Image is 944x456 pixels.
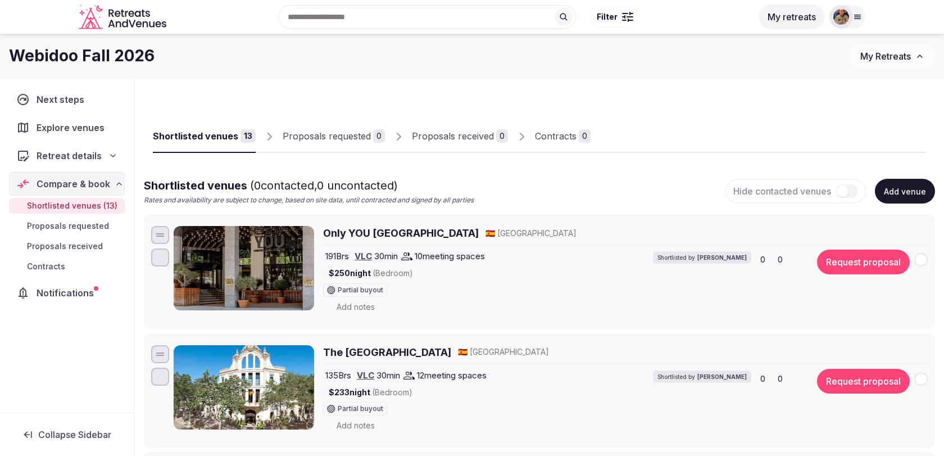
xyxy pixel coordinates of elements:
[153,129,238,143] div: Shortlisted venues
[37,286,98,300] span: Notifications
[697,254,747,261] span: [PERSON_NAME]
[337,301,375,313] span: Add notes
[760,373,765,385] span: 0
[415,250,485,262] span: 10 meeting spaces
[144,179,398,192] span: Shortlisted venues
[458,347,468,356] span: 🇪🇸
[773,252,786,268] button: 0
[325,250,349,262] span: 191 Brs
[759,11,825,22] a: My retreats
[174,345,314,430] img: The Westin Valencia
[153,120,256,153] a: Shortlisted venues13
[653,251,751,264] div: Shortlisted by
[697,373,747,381] span: [PERSON_NAME]
[9,88,125,111] a: Next steps
[372,387,412,397] span: (Bedroom)
[37,93,89,106] span: Next steps
[338,405,383,412] span: Partial buyout
[38,429,111,440] span: Collapse Sidebar
[337,420,375,431] span: Add notes
[355,251,372,261] a: VLC
[817,250,910,274] button: Request proposal
[376,369,400,381] span: 30 min
[850,42,935,70] button: My Retreats
[9,218,125,234] a: Proposals requested
[458,346,468,358] button: 🇪🇸
[653,371,751,383] div: Shortlisted by
[323,226,479,240] a: Only YOU [GEOGRAPHIC_DATA]
[497,228,577,239] span: [GEOGRAPHIC_DATA]
[27,261,65,272] span: Contracts
[37,121,109,134] span: Explore venues
[373,268,413,278] span: (Bedroom)
[79,4,169,30] a: Visit the homepage
[9,198,125,214] a: Shortlisted venues (13)
[338,287,383,294] span: Partial buyout
[773,371,786,387] button: 0
[485,228,495,238] span: 🇪🇸
[329,387,412,398] span: $233 night
[470,346,549,358] span: [GEOGRAPHIC_DATA]
[778,373,783,385] span: 0
[579,129,591,143] div: 0
[778,254,783,265] span: 0
[27,200,117,211] span: Shortlisted venues (13)
[283,120,385,153] a: Proposals requested0
[357,370,374,381] a: VLC
[9,116,125,139] a: Explore venues
[760,254,765,265] span: 0
[417,369,487,381] span: 12 meeting spaces
[733,186,831,197] span: Hide contacted venues
[875,179,935,204] button: Add venue
[37,177,110,191] span: Compare & book
[756,371,769,387] button: 0
[144,196,474,205] p: Rates and availability are subject to change, based on site data, until contracted and signed by ...
[756,252,769,268] button: 0
[27,241,103,252] span: Proposals received
[535,129,577,143] div: Contracts
[374,250,398,262] span: 30 min
[240,129,256,143] div: 13
[323,345,451,359] a: The [GEOGRAPHIC_DATA]
[817,369,910,394] button: Request proposal
[283,129,371,143] div: Proposals requested
[37,149,102,162] span: Retreat details
[250,179,398,192] span: ( 0 contacted, 0 uncontacted)
[412,129,494,143] div: Proposals received
[329,268,413,279] span: $250 night
[79,4,169,30] svg: Retreats and Venues company logo
[9,45,155,67] h1: Webidoo Fall 2026
[833,9,849,25] img: julen
[27,220,109,232] span: Proposals requested
[9,281,125,305] a: Notifications
[860,51,911,62] span: My Retreats
[485,228,495,239] button: 🇪🇸
[412,120,508,153] a: Proposals received0
[597,11,618,22] span: Filter
[496,129,508,143] div: 0
[9,259,125,274] a: Contracts
[535,120,591,153] a: Contracts0
[373,129,385,143] div: 0
[9,422,125,447] button: Collapse Sidebar
[325,369,351,381] span: 135 Brs
[759,4,825,29] button: My retreats
[589,6,641,28] button: Filter
[9,238,125,254] a: Proposals received
[174,226,314,310] img: Only YOU Hotel Valencia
